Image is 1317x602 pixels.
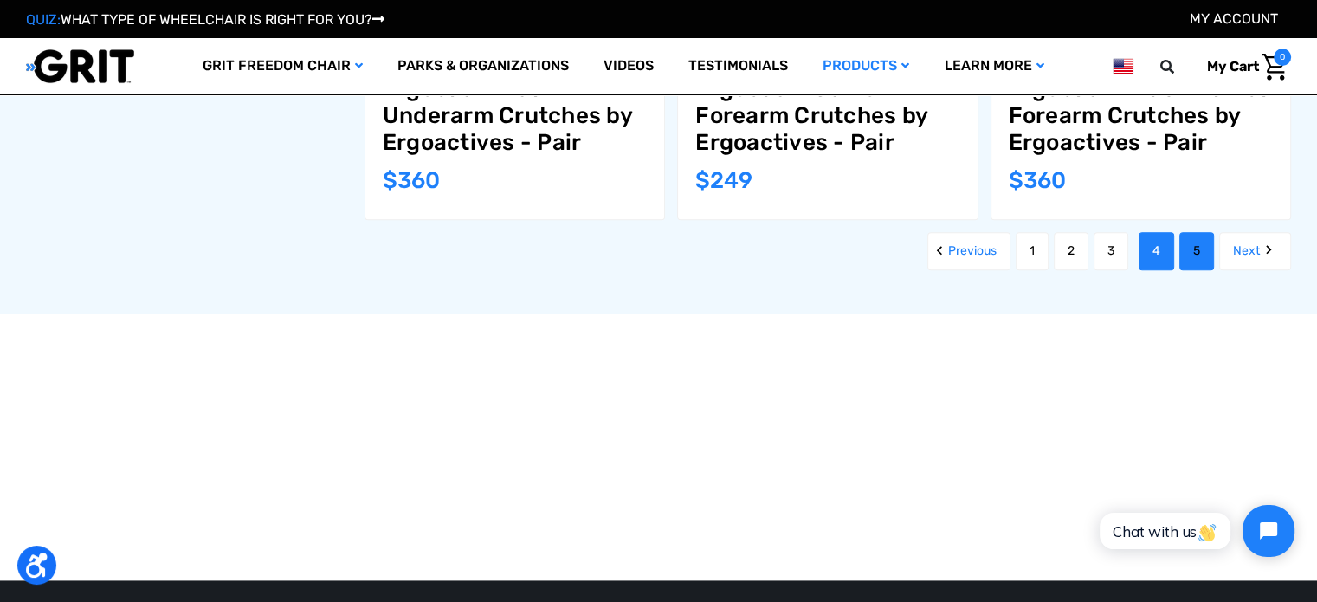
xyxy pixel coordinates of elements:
img: Cart [1262,54,1287,81]
img: us.png [1113,55,1133,77]
a: Ergobaum Dual Underarm Crutches by Ergoactives - Pair,$360.00 [383,75,647,157]
a: QUIZ:WHAT TYPE OF WHEELCHAIR IS RIGHT FOR YOU? [26,11,384,28]
span: $360 [383,167,440,194]
span: My Cart [1207,58,1259,74]
iframe: Tidio Chat [1081,490,1309,572]
a: Next [1219,232,1291,270]
img: GRIT All-Terrain Wheelchair and Mobility Equipment [26,49,134,84]
a: Page 4 of 5 [1139,232,1174,270]
a: Parks & Organizations [380,38,586,94]
a: GRIT Freedom Chair [185,38,380,94]
a: Learn More [926,38,1061,94]
a: Page 5 of 5 [1179,232,1214,270]
a: Videos [586,38,671,94]
span: QUIZ: [26,11,61,28]
nav: pagination [345,232,1291,270]
a: Page 1 of 5 [1016,232,1049,270]
a: Cart with 0 items [1194,49,1291,85]
a: Account [1190,10,1278,27]
a: Ergobaum Black Mamba Forearm Crutches by Ergoactives - Pair,$360.00 [1009,75,1273,157]
a: Page 2 of 5 [1054,232,1088,270]
a: Previous [927,232,1010,270]
a: Ergobaum Junior Forearm Crutches by Ergoactives - Pair,$249.00 [695,75,959,157]
span: $360 [1009,167,1066,194]
span: $249 [695,167,752,194]
a: Products [805,38,926,94]
a: Testimonials [671,38,805,94]
a: Page 3 of 5 [1094,232,1128,270]
input: Search [1168,49,1194,85]
span: 0 [1274,49,1291,66]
